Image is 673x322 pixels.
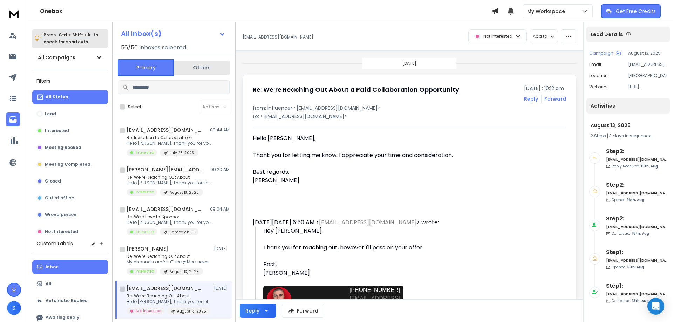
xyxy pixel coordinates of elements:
h6: [EMAIL_ADDRESS][DOMAIN_NAME] [606,292,667,297]
p: Meeting Completed [45,162,90,167]
h1: [EMAIL_ADDRESS][DOMAIN_NAME] [127,126,204,133]
div: Reply [245,307,259,314]
img: Oskar Rduch [267,287,291,311]
button: Reply [524,95,538,102]
div: Best regards, [PERSON_NAME] [253,168,457,185]
p: [DATE] [402,61,416,66]
h3: Filters [32,76,108,86]
p: Wrong person [45,212,76,218]
button: All Status [32,90,108,104]
button: S [7,301,21,315]
button: Automatic Replies [32,294,108,308]
p: from: Influencer <[EMAIL_ADDRESS][DOMAIN_NAME]> [253,104,566,111]
h1: Re: We’re Reaching Out About a Paid Collaboration Opportunity [253,85,459,95]
p: Re: Invitation to Collaborate on [127,135,211,141]
p: August 13, 2025 [170,190,199,195]
p: July 23, 2025 [170,150,194,156]
p: Opened [612,197,644,203]
h6: Step 2 : [606,181,667,189]
h3: Custom Labels [36,240,73,247]
p: Contacted [612,231,649,236]
button: All [32,277,108,291]
span: 56 / 56 [121,43,138,52]
p: All [46,281,52,287]
h6: [EMAIL_ADDRESS][DOMAIN_NAME] [606,224,667,229]
p: Campaign 1 F [170,229,194,235]
p: Inbox [46,264,58,270]
button: Out of office [32,191,108,205]
div: Hello [PERSON_NAME], [253,134,457,143]
p: [DATE] [214,246,230,252]
p: Contacted [612,298,649,303]
button: Not Interested [32,225,108,239]
h1: August 13, 2025 [591,122,666,129]
h1: [PERSON_NAME][EMAIL_ADDRESS][DOMAIN_NAME] +1 [127,166,204,173]
p: Lead [45,111,56,117]
span: Ctrl + Shift + k [57,31,91,39]
button: Primary [118,59,174,76]
h6: Step 1 : [606,248,667,256]
p: Re: We’re Reaching Out About [127,293,211,299]
h6: Step 1 : [606,282,667,290]
div: Hey [PERSON_NAME], Thank you for reaching out, however I'll pass on your offer. Best, [PERSON_NAME] [263,227,457,286]
span: 16th, Aug [641,164,658,169]
button: Wrong person [32,208,108,222]
button: Interested [32,124,108,138]
p: Re: We'd Love to Sponsor [127,214,211,220]
div: [DATE][DATE] 6:50 AM < > wrote: [253,218,457,227]
p: Reply Received [612,164,658,169]
p: [EMAIL_ADDRESS][DOMAIN_NAME] [628,62,667,67]
button: Lead [32,107,108,121]
button: Meeting Completed [32,157,108,171]
h6: [EMAIL_ADDRESS][DOMAIN_NAME] [606,157,667,162]
button: Meeting Booked [32,141,108,155]
div: Open Intercom Messenger [647,298,664,315]
div: Forward [544,95,566,102]
label: Select [128,104,142,110]
p: Add to [533,34,547,39]
span: 3 days in sequence [609,133,651,139]
button: All Campaigns [32,50,108,64]
p: website [589,84,606,90]
button: Closed [32,174,108,188]
p: Meeting Booked [45,145,81,150]
p: [DATE] [214,286,230,291]
span: 2 Steps [591,133,606,139]
p: Closed [45,178,61,184]
h1: All Inbox(s) [121,30,162,37]
p: to: <[EMAIL_ADDRESS][DOMAIN_NAME]> [253,113,566,120]
p: Interested [136,150,154,155]
button: All Inbox(s) [115,27,231,41]
div: [PHONE_NUMBER] [334,286,400,294]
p: Hello [PERSON_NAME], Thank you for your interest [127,141,211,146]
p: Interested [136,190,154,195]
p: 09:44 AM [210,127,230,133]
p: Out of office [45,195,74,201]
button: Others [174,60,230,75]
p: My Workspace [527,8,568,15]
p: Awaiting Reply [46,315,79,320]
span: 13th, Aug [627,265,644,270]
h6: Step 2 : [606,147,667,156]
a: [EMAIL_ADDRESS][DOMAIN_NAME] [319,218,417,226]
button: Forward [282,304,324,318]
h6: Step 2 : [606,214,667,223]
h1: Onebox [40,7,492,15]
h1: [EMAIL_ADDRESS][DOMAIN_NAME] [127,206,204,213]
p: Not Interested [136,308,162,314]
h3: Inboxes selected [139,43,186,52]
p: Get Free Credits [616,8,656,15]
p: All Status [46,94,68,100]
p: 09:20 AM [210,167,230,172]
button: Campaign [589,50,621,56]
div: Thank you for letting me know. I appreciate your time and consideration. [253,151,457,159]
p: Hello [PERSON_NAME], Thank you for letting [127,299,211,304]
button: Get Free Credits [601,4,661,18]
p: Campaign [589,50,613,56]
div: Activities [586,98,670,114]
p: Re: We’re Reaching Out About [127,174,211,180]
button: Reply [240,304,276,318]
p: [URL][DOMAIN_NAME] [628,84,667,90]
p: Automatic Replies [46,298,87,303]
